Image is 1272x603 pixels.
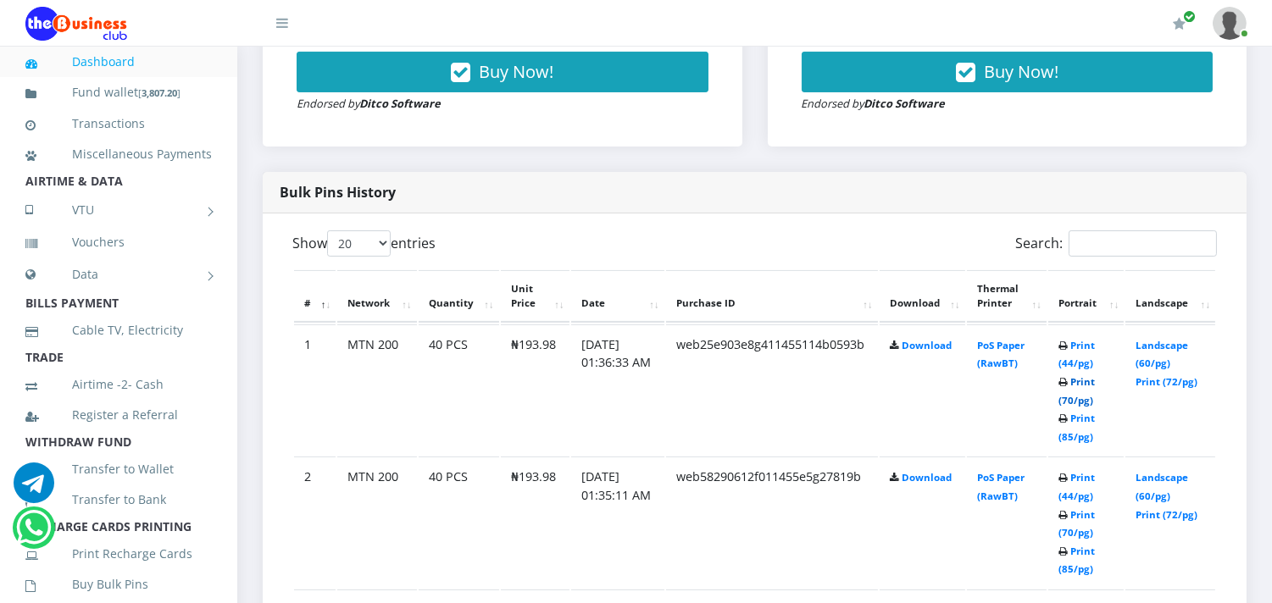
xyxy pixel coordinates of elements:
[25,311,212,350] a: Cable TV, Electricity
[1183,10,1196,23] span: Renew/Upgrade Subscription
[977,471,1025,502] a: PoS Paper (RawBT)
[666,456,878,588] td: web58290612f011455e5g27819b
[666,324,878,456] td: web25e903e8g411455114b0593b
[294,270,336,323] th: #: activate to sort column descending
[25,135,212,174] a: Miscellaneous Payments
[571,270,664,323] th: Date: activate to sort column ascending
[280,183,396,202] strong: Bulk Pins History
[1136,375,1197,388] a: Print (72/pg)
[479,60,553,83] span: Buy Now!
[292,230,436,257] label: Show entries
[967,270,1047,323] th: Thermal Printer: activate to sort column ascending
[1058,545,1095,576] a: Print (85/pg)
[419,324,499,456] td: 40 PCS
[1136,508,1197,521] a: Print (72/pg)
[880,270,965,323] th: Download: activate to sort column ascending
[571,324,664,456] td: [DATE] 01:36:33 AM
[1058,339,1095,370] a: Print (44/pg)
[337,324,417,456] td: MTN 200
[294,456,336,588] td: 2
[501,456,569,588] td: ₦193.98
[25,7,127,41] img: Logo
[419,270,499,323] th: Quantity: activate to sort column ascending
[337,270,417,323] th: Network: activate to sort column ascending
[25,189,212,231] a: VTU
[14,475,54,503] a: Chat for support
[984,60,1058,83] span: Buy Now!
[501,270,569,323] th: Unit Price: activate to sort column ascending
[25,534,212,573] a: Print Recharge Cards
[297,96,441,111] small: Endorsed by
[1069,230,1217,257] input: Search:
[1048,270,1124,323] th: Portrait: activate to sort column ascending
[17,520,52,548] a: Chat for support
[142,86,177,99] b: 3,807.20
[25,480,212,519] a: Transfer to Bank
[419,456,499,588] td: 40 PCS
[1213,7,1247,40] img: User
[501,324,569,456] td: ₦193.98
[359,96,441,111] strong: Ditco Software
[1058,412,1095,443] a: Print (85/pg)
[1173,17,1186,30] i: Renew/Upgrade Subscription
[1136,471,1188,502] a: Landscape (60/pg)
[25,104,212,143] a: Transactions
[1136,339,1188,370] a: Landscape (60/pg)
[294,324,336,456] td: 1
[802,52,1214,92] button: Buy Now!
[25,450,212,489] a: Transfer to Wallet
[902,339,952,351] a: Download
[1058,508,1095,539] a: Print (70/pg)
[1125,270,1215,323] th: Landscape: activate to sort column ascending
[327,230,391,257] select: Showentries
[25,365,212,404] a: Airtime -2- Cash
[864,96,946,111] strong: Ditco Software
[337,456,417,588] td: MTN 200
[1015,230,1217,257] label: Search:
[25,396,212,434] a: Register a Referral
[25,42,212,81] a: Dashboard
[902,471,952,484] a: Download
[1058,375,1095,407] a: Print (70/pg)
[666,270,878,323] th: Purchase ID: activate to sort column ascending
[25,73,212,113] a: Fund wallet[3,807.20]
[571,456,664,588] td: [DATE] 01:35:11 AM
[25,253,212,296] a: Data
[25,223,212,262] a: Vouchers
[138,86,181,99] small: [ ]
[802,96,946,111] small: Endorsed by
[1058,471,1095,502] a: Print (44/pg)
[977,339,1025,370] a: PoS Paper (RawBT)
[297,52,708,92] button: Buy Now!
